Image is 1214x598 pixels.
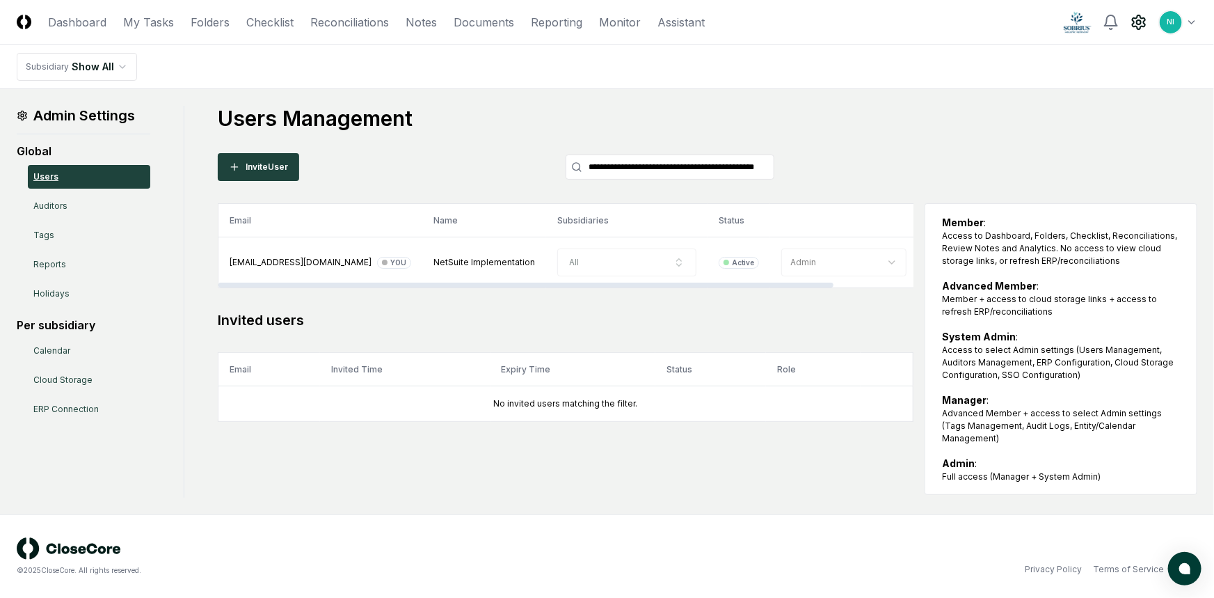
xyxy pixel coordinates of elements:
a: Cloud Storage [28,368,150,392]
th: Status [708,204,770,237]
button: NI [1158,10,1183,35]
div: Active [732,258,754,268]
img: logo [17,537,121,560]
th: Invited Time [320,353,490,386]
h1: Admin Settings [17,106,150,125]
b: Member [942,217,984,228]
a: Privacy Policy [1025,563,1082,576]
div: No invited users matching the filter. [230,398,902,410]
a: Tags [28,223,150,247]
th: Subsidiaries [546,204,708,237]
div: © 2025 CloseCore. All rights reserved. [17,565,607,576]
div: Global [17,143,150,159]
nav: breadcrumb [17,53,137,81]
a: Auditors [28,194,150,218]
div: : [942,278,1180,318]
th: Email [218,204,423,237]
a: Reconciliations [310,14,389,31]
div: : [942,393,1180,445]
b: Admin [942,457,975,469]
div: [EMAIL_ADDRESS][DOMAIN_NAME] [230,256,411,269]
a: Reporting [531,14,582,31]
div: Subsidiary [26,61,69,73]
a: Notes [406,14,437,31]
div: Member + access to cloud storage links + access to refresh ERP/reconciliations [942,293,1180,318]
div: Access to Dashboard, Folders, Checklist, Reconciliations, Review Notes and Analytics. No access t... [942,230,1180,267]
a: Monitor [599,14,641,31]
a: Users [28,165,150,189]
th: Email [218,353,321,386]
div: Access to select Admin settings (Users Management, Auditors Management, ERP Configuration, Cloud ... [942,344,1180,381]
a: Dashboard [48,14,106,31]
a: Documents [454,14,514,31]
h2: Invited users [218,310,913,330]
div: : [942,456,1180,483]
button: atlas-launcher [1168,552,1201,585]
button: InviteUser [218,153,299,181]
th: Role [766,353,861,386]
b: Manager [942,394,987,406]
span: NI [1167,17,1175,27]
b: Advanced Member [942,280,1037,292]
div: Full access (Manager + System Admin) [942,471,1180,483]
th: Expiry Time [490,353,656,386]
a: Calendar [28,339,150,363]
img: Sobrius logo [1064,11,1092,33]
img: Logo [17,15,31,29]
a: Holidays [28,282,150,306]
div: : [942,215,1180,267]
a: Reports [28,253,150,276]
div: Per subsidiary [17,317,150,333]
a: ERP Connection [28,398,150,421]
th: Status [655,353,766,386]
a: My Tasks [123,14,174,31]
a: Folders [191,14,230,31]
b: System Admin [942,331,1016,343]
th: Name [422,204,546,237]
div: NetSuite Implementation [433,256,535,269]
div: : [942,329,1180,381]
div: Advanced Member + access to select Admin settings (Tags Management, Audit Logs, Entity/Calendar M... [942,407,1180,445]
a: Terms of Service [1093,563,1164,576]
div: You [390,258,406,268]
h1: Users Management [218,106,1197,131]
a: Assistant [657,14,705,31]
a: Checklist [246,14,294,31]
